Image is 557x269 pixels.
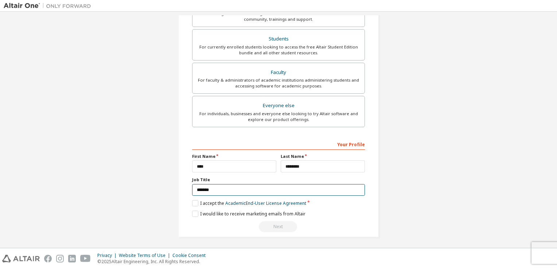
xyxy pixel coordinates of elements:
[68,255,76,262] img: linkedin.svg
[197,67,360,78] div: Faculty
[192,200,306,206] label: I accept the
[97,253,119,258] div: Privacy
[172,253,210,258] div: Cookie Consent
[97,258,210,265] p: © 2025 Altair Engineering, Inc. All Rights Reserved.
[119,253,172,258] div: Website Terms of Use
[197,77,360,89] div: For faculty & administrators of academic institutions administering students and accessing softwa...
[44,255,52,262] img: facebook.svg
[192,177,365,183] label: Job Title
[4,2,95,9] img: Altair One
[197,11,360,22] div: For existing customers looking to access software downloads, HPC resources, community, trainings ...
[197,101,360,111] div: Everyone else
[281,153,365,159] label: Last Name
[225,200,306,206] a: Academic End-User License Agreement
[192,153,276,159] label: First Name
[197,34,360,44] div: Students
[192,138,365,150] div: Your Profile
[197,111,360,122] div: For individuals, businesses and everyone else looking to try Altair software and explore our prod...
[80,255,91,262] img: youtube.svg
[197,44,360,56] div: For currently enrolled students looking to access the free Altair Student Edition bundle and all ...
[192,211,305,217] label: I would like to receive marketing emails from Altair
[56,255,64,262] img: instagram.svg
[2,255,40,262] img: altair_logo.svg
[192,221,365,232] div: Read and acccept EULA to continue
